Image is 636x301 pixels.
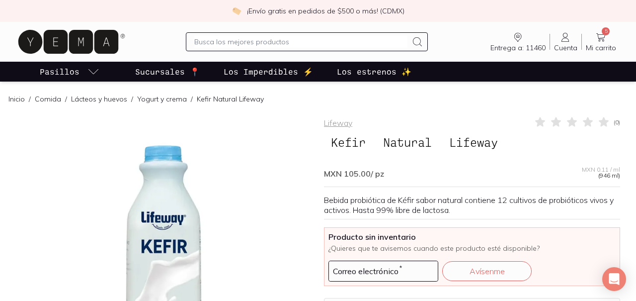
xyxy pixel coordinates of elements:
[61,94,71,104] span: /
[35,95,61,103] a: Comida
[586,43,616,52] span: Mi carrito
[224,66,313,78] p: Los Imperdibles ⚡️
[38,62,101,82] a: pasillo-todos-link
[247,6,404,16] p: ¡Envío gratis en pedidos de $500 o más! (CDMX)
[328,232,616,242] span: Producto sin inventario
[197,94,264,104] p: Kefir Natural Lifeway
[133,62,202,82] a: Sucursales 📍
[8,95,25,103] a: Inicio
[582,167,620,173] span: MXN 0.11 / ml
[490,43,546,52] span: Entrega a: 11460
[554,43,577,52] span: Cuenta
[442,133,505,152] span: Lifeway
[582,31,620,52] a: 5Mi carrito
[127,94,137,104] span: /
[324,169,384,179] span: MXN 105.00 / pz
[135,66,200,78] p: Sucursales 📍
[598,173,620,179] span: (946 ml)
[324,133,373,152] span: Kefir
[232,6,241,15] img: check
[71,95,127,103] a: Lácteos y huevos
[222,62,315,82] a: Los Imperdibles ⚡️
[442,261,532,281] button: Avísenme
[324,195,620,215] div: Bebida probiótica de Kéfir sabor natural contiene 12 cultivos de probióticos vivos y activos. Has...
[194,36,407,48] input: Busca los mejores productos
[328,244,616,253] p: ¿Quieres que te avisemos cuando este producto esté disponible?
[602,267,626,291] div: Open Intercom Messenger
[550,31,581,52] a: Cuenta
[614,119,620,125] span: ( 0 )
[187,94,197,104] span: /
[486,31,550,52] a: Entrega a: 11460
[376,133,439,152] span: Natural
[602,27,610,35] span: 5
[337,66,411,78] p: Los estrenos ✨
[25,94,35,104] span: /
[335,62,413,82] a: Los estrenos ✨
[40,66,79,78] p: Pasillos
[324,118,352,128] a: Lifeway
[137,95,187,103] a: Yogurt y crema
